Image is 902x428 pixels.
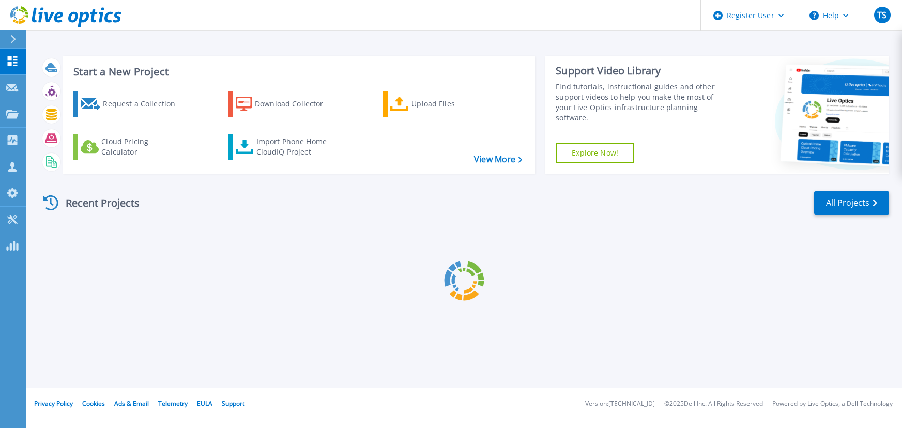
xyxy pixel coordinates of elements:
[103,94,186,114] div: Request a Collection
[114,399,149,408] a: Ads & Email
[197,399,212,408] a: EULA
[73,66,522,78] h3: Start a New Project
[474,155,522,164] a: View More
[556,64,730,78] div: Support Video Library
[222,399,244,408] a: Support
[34,399,73,408] a: Privacy Policy
[772,401,893,407] li: Powered by Live Optics, a Dell Technology
[877,11,886,19] span: TS
[73,91,189,117] a: Request a Collection
[383,91,498,117] a: Upload Files
[585,401,655,407] li: Version: [TECHNICAL_ID]
[73,134,189,160] a: Cloud Pricing Calculator
[82,399,105,408] a: Cookies
[556,143,634,163] a: Explore Now!
[411,94,494,114] div: Upload Files
[256,136,337,157] div: Import Phone Home CloudIQ Project
[255,94,338,114] div: Download Collector
[228,91,344,117] a: Download Collector
[158,399,188,408] a: Telemetry
[40,190,154,216] div: Recent Projects
[814,191,889,215] a: All Projects
[101,136,184,157] div: Cloud Pricing Calculator
[664,401,763,407] li: © 2025 Dell Inc. All Rights Reserved
[556,82,730,123] div: Find tutorials, instructional guides and other support videos to help you make the most of your L...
